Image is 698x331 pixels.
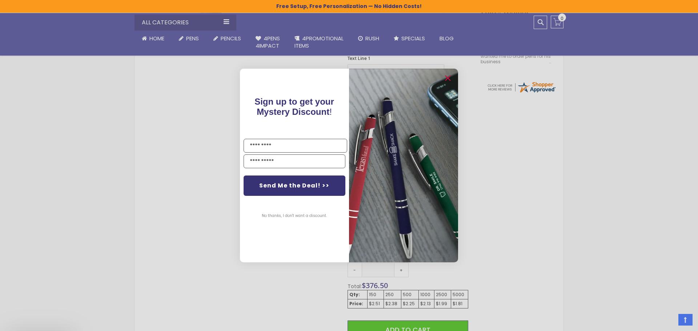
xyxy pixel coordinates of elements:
button: Send Me the Deal! >> [244,175,345,196]
span: Sign up to get your Mystery Discount [255,97,334,117]
button: Close dialog [442,72,454,84]
img: pop-up-image [349,69,458,262]
span: ! [255,97,334,117]
button: No thanks, I don't want a discount. [258,207,331,225]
